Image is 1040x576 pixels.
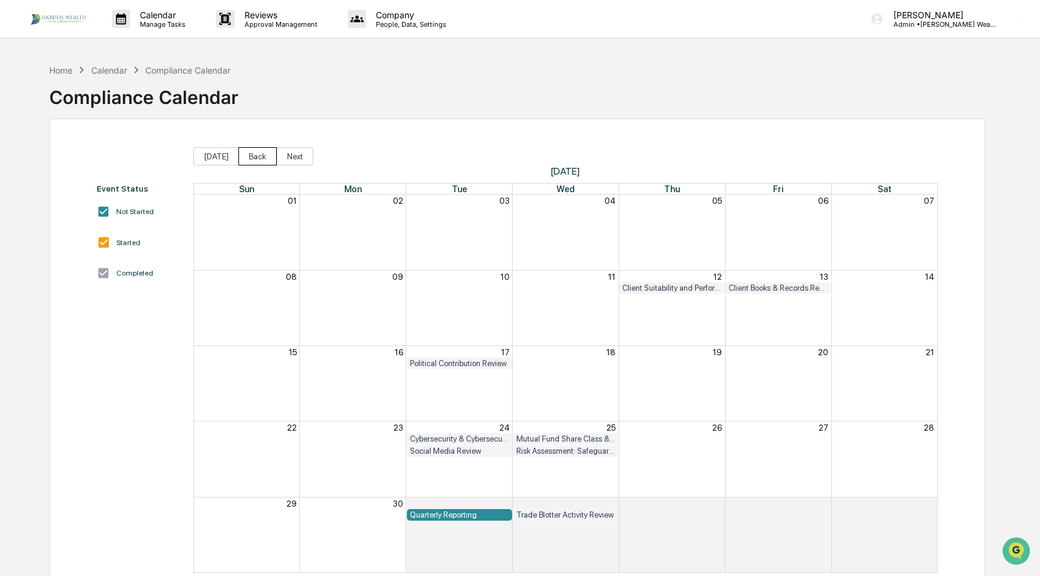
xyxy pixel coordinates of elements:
[410,434,509,443] div: Cybersecurity & Cybersecurity Policy Review
[556,184,575,194] span: Wed
[12,93,34,115] img: 1746055101610-c473b297-6a78-478c-a979-82029cc54cd1
[235,10,324,20] p: Reviews
[366,10,452,20] p: Company
[193,165,938,177] span: [DATE]
[925,272,934,282] button: 14
[410,446,509,456] div: Social Media Review
[712,499,722,508] button: 03
[820,272,828,282] button: 13
[622,283,721,293] div: Client Suitability and Performance Review
[516,434,615,443] div: Mutual Fund Share Class & Fee Review
[277,147,313,165] button: Next
[130,10,192,20] p: Calendar
[501,499,510,508] button: 01
[516,510,615,519] div: Trade Blotter Activity Review
[238,147,277,165] button: Back
[924,196,934,206] button: 07
[924,423,934,432] button: 28
[605,196,615,206] button: 04
[12,154,22,164] div: 🖐️
[452,184,467,194] span: Tue
[499,423,510,432] button: 24
[817,499,828,508] button: 04
[884,20,997,29] p: Admin • [PERSON_NAME] Wealth Group
[712,196,722,206] button: 05
[410,510,509,519] div: Quarterly Reporting
[121,206,147,215] span: Pylon
[878,184,892,194] span: Sat
[926,347,934,357] button: 21
[366,20,452,29] p: People, Data, Settings
[344,184,362,194] span: Mon
[499,196,510,206] button: 03
[664,184,680,194] span: Thu
[29,12,88,26] img: logo
[7,172,81,193] a: 🔎Data Lookup
[287,423,297,432] button: 22
[286,272,297,282] button: 08
[193,147,239,165] button: [DATE]
[91,65,127,75] div: Calendar
[393,423,403,432] button: 23
[49,65,72,75] div: Home
[88,154,98,164] div: 🗄️
[713,347,722,357] button: 19
[392,272,403,282] button: 09
[819,423,828,432] button: 27
[516,446,615,456] div: Risk Assessment: Safeguarding Client Assets/Custody
[7,148,83,170] a: 🖐️Preclearance
[818,347,828,357] button: 20
[713,272,722,282] button: 12
[86,206,147,215] a: Powered byPylon
[712,423,722,432] button: 26
[24,176,77,189] span: Data Lookup
[41,93,199,105] div: Start new chat
[83,148,156,170] a: 🗄️Attestations
[606,423,615,432] button: 25
[605,499,615,508] button: 02
[608,272,615,282] button: 11
[97,184,181,193] div: Event Status
[884,10,997,20] p: [PERSON_NAME]
[239,184,254,194] span: Sun
[393,499,403,508] button: 30
[116,207,154,216] div: Not Started
[100,153,151,165] span: Attestations
[207,97,221,111] button: Start new chat
[193,183,938,573] div: Month View
[924,499,934,508] button: 05
[818,196,828,206] button: 06
[395,347,403,357] button: 16
[49,77,238,108] div: Compliance Calendar
[116,269,153,277] div: Completed
[501,272,510,282] button: 10
[410,359,509,368] div: Political Contribution Review
[12,26,221,45] p: How can we help?
[145,65,231,75] div: Compliance Calendar
[1001,536,1034,569] iframe: Open customer support
[12,178,22,187] div: 🔎
[501,347,510,357] button: 17
[289,347,297,357] button: 15
[288,196,297,206] button: 01
[729,283,828,293] div: Client Books & Records Review
[773,184,783,194] span: Fri
[393,196,403,206] button: 02
[32,55,201,68] input: Clear
[235,20,324,29] p: Approval Management
[130,20,192,29] p: Manage Tasks
[24,153,78,165] span: Preclearance
[606,347,615,357] button: 18
[41,105,154,115] div: We're available if you need us!
[286,499,297,508] button: 29
[116,238,140,247] div: Started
